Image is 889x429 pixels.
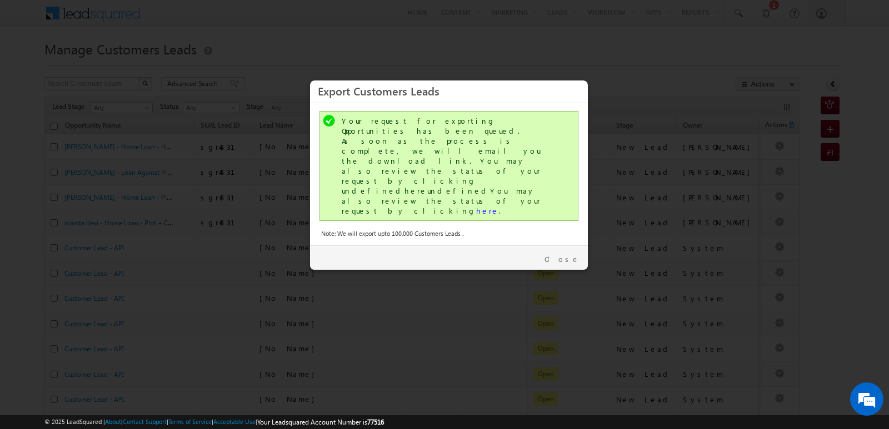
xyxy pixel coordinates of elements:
[105,418,121,425] a: About
[476,206,499,215] a: here
[44,417,384,427] span: © 2025 LeadSquared | | | | |
[123,418,167,425] a: Contact Support
[168,418,212,425] a: Terms of Service
[321,229,577,239] div: Note: We will export upto 100,000 Customers Leads .
[213,418,256,425] a: Acceptable Use
[367,418,384,426] span: 77516
[318,81,580,100] h3: Export Customers Leads
[545,254,580,264] a: Close
[257,418,384,426] span: Your Leadsquared Account Number is
[342,116,558,216] div: Your request for exporting Opportunities has been queued. As soon as the process is complete, we ...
